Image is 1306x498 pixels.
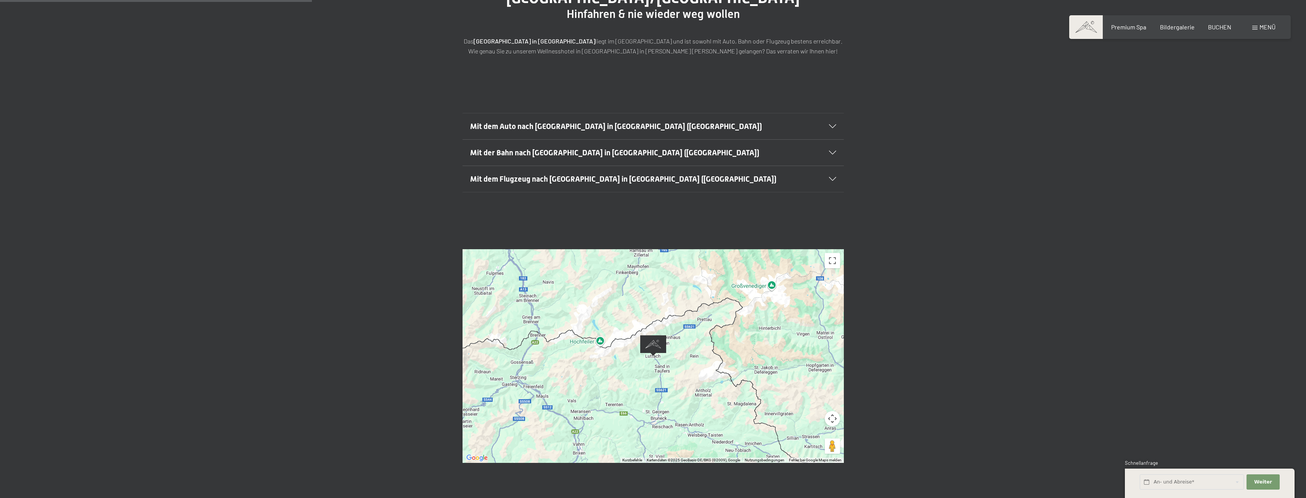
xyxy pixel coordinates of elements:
[1160,23,1195,31] a: Bildergalerie
[463,36,844,56] p: Das liegt im [GEOGRAPHIC_DATA] und ist sowohl mit Auto, Bahn oder Flugzeug bestens erreichbar. Wi...
[1111,23,1146,31] a: Premium Spa
[474,37,595,45] strong: [GEOGRAPHIC_DATA] in [GEOGRAPHIC_DATA]
[470,148,759,157] span: Mit der Bahn nach [GEOGRAPHIC_DATA] in [GEOGRAPHIC_DATA] ([GEOGRAPHIC_DATA])
[622,458,642,463] button: Kurzbefehle
[825,411,840,426] button: Kamerasteuerung für die Karte
[1254,479,1272,485] span: Weiter
[470,122,762,131] span: Mit dem Auto nach [GEOGRAPHIC_DATA] in [GEOGRAPHIC_DATA] ([GEOGRAPHIC_DATA])
[825,438,840,454] button: Pegman auf die Karte ziehen, um Street View aufzurufen
[464,453,490,463] a: Dieses Gebiet in Google Maps öffnen (in neuem Fenster)
[567,7,740,21] span: Hinfahren & nie wieder weg wollen
[464,453,490,463] img: Google
[1259,23,1275,31] span: Menü
[470,174,776,184] span: Mit dem Flugzeug nach [GEOGRAPHIC_DATA] in [GEOGRAPHIC_DATA] ([GEOGRAPHIC_DATA])
[647,458,740,462] span: Kartendaten ©2025 GeoBasis-DE/BKG (©2009), Google
[745,458,784,462] a: Nutzungsbedingungen
[825,253,840,268] button: Vollbildansicht ein/aus
[640,335,666,356] div: Alpine Luxury SPA Resort SCHWARZENSTEIN
[789,458,842,462] a: Fehler bei Google Maps melden
[1125,460,1158,466] span: Schnellanfrage
[1208,23,1231,31] a: BUCHEN
[1247,474,1279,490] button: Weiter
